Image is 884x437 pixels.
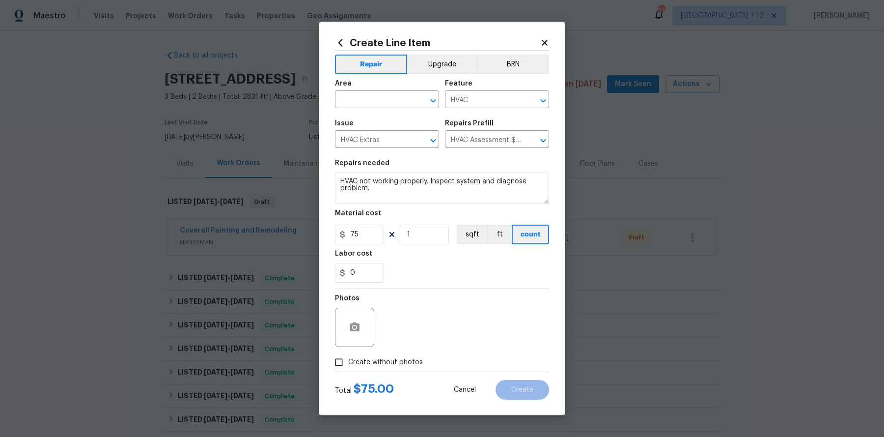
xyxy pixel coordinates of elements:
span: Cancel [454,386,476,394]
h5: Feature [445,80,472,87]
h5: Photos [335,295,359,302]
span: $ 75.00 [354,383,394,395]
button: Open [536,134,550,147]
h2: Create Line Item [335,37,540,48]
textarea: HVAC not working properly. Inspect system and diagnose problem. [335,173,549,204]
span: Create without photos [348,357,423,368]
button: BRN [477,55,549,74]
button: count [512,225,549,244]
div: Total [335,384,394,396]
span: Create [511,386,533,394]
button: Open [426,94,440,108]
h5: Material cost [335,210,381,217]
button: Repair [335,55,407,74]
button: Cancel [438,380,492,400]
h5: Issue [335,120,354,127]
button: Open [536,94,550,108]
button: ft [487,225,512,244]
h5: Labor cost [335,250,372,257]
h5: Area [335,80,352,87]
button: Upgrade [407,55,477,74]
button: Create [496,380,549,400]
h5: Repairs needed [335,160,389,167]
h5: Repairs Prefill [445,120,494,127]
button: sqft [457,225,487,244]
button: Open [426,134,440,147]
